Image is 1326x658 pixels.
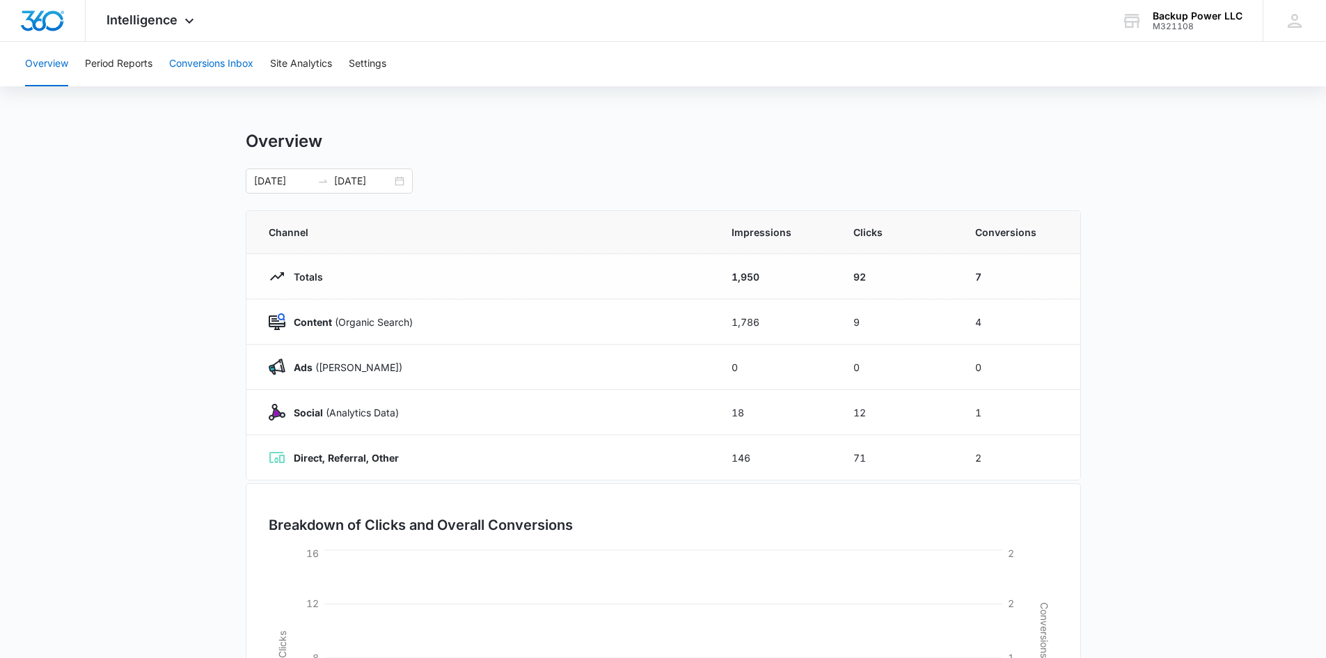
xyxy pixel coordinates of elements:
input: Start date [254,173,312,189]
img: Content [269,313,285,330]
strong: Ads [294,361,313,373]
span: to [317,175,329,187]
button: Site Analytics [270,42,332,86]
button: Overview [25,42,68,86]
img: Social [269,404,285,421]
p: ([PERSON_NAME]) [285,360,402,375]
span: Conversions [975,225,1058,240]
td: 1,950 [715,254,837,299]
div: account name [1153,10,1242,22]
tspan: 12 [306,597,319,609]
tspan: Clicks [276,631,287,658]
strong: Direct, Referral, Other [294,452,399,464]
span: Impressions [732,225,820,240]
td: 4 [958,299,1080,345]
input: End date [334,173,392,189]
td: 18 [715,390,837,435]
td: 0 [958,345,1080,390]
span: Intelligence [106,13,177,27]
strong: Content [294,316,332,328]
button: Period Reports [85,42,152,86]
button: Settings [349,42,386,86]
td: 1,786 [715,299,837,345]
p: (Organic Search) [285,315,413,329]
span: Channel [269,225,698,240]
button: Conversions Inbox [169,42,253,86]
h1: Overview [246,131,322,152]
p: (Analytics Data) [285,405,399,420]
td: 1 [958,390,1080,435]
strong: Social [294,407,323,418]
td: 9 [837,299,958,345]
td: 146 [715,435,837,480]
td: 7 [958,254,1080,299]
td: 2 [958,435,1080,480]
div: account id [1153,22,1242,31]
tspan: 16 [306,547,319,559]
h3: Breakdown of Clicks and Overall Conversions [269,515,573,535]
td: 92 [837,254,958,299]
tspan: 2 [1008,597,1014,609]
p: Totals [285,269,323,284]
td: 12 [837,390,958,435]
td: 0 [837,345,958,390]
tspan: Conversions [1039,602,1050,658]
td: 0 [715,345,837,390]
span: Clicks [853,225,942,240]
tspan: 2 [1008,547,1014,559]
td: 71 [837,435,958,480]
span: swap-right [317,175,329,187]
img: Ads [269,359,285,375]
